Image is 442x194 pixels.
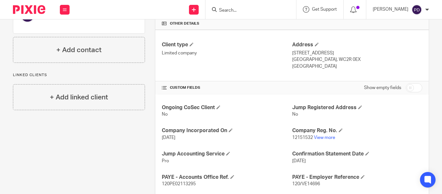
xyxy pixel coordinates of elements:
[292,135,313,140] span: 12151532
[162,182,196,186] span: 120PE02113295
[56,45,102,55] h4: + Add contact
[170,21,199,26] span: Other details
[373,6,408,13] p: [PERSON_NAME]
[364,85,401,91] label: Show empty fields
[292,182,320,186] span: 120/VE14696
[218,8,277,14] input: Search
[312,7,337,12] span: Get Support
[314,135,335,140] a: View more
[162,159,169,163] span: Pro
[292,104,422,111] h4: Jump Registered Address
[162,127,292,134] h4: Company Incorporated On
[162,104,292,111] h4: Ongoing CoSec Client
[162,85,292,90] h4: CUSTOM FIELDS
[412,5,422,15] img: svg%3E
[162,112,168,117] span: No
[292,56,422,63] p: [GEOGRAPHIC_DATA], WC2R 0EX
[292,50,422,56] p: [STREET_ADDRESS]
[292,112,298,117] span: No
[13,5,45,14] img: Pixie
[162,41,292,48] h4: Client type
[162,151,292,157] h4: Jump Accounting Service
[162,174,292,181] h4: PAYE - Accounts Office Ref.
[292,63,422,70] p: [GEOGRAPHIC_DATA]
[292,41,422,48] h4: Address
[292,159,306,163] span: [DATE]
[13,73,145,78] p: Linked clients
[162,135,175,140] span: [DATE]
[292,127,422,134] h4: Company Reg. No.
[162,50,292,56] p: Limited company
[292,174,422,181] h4: PAYE - Employer Reference
[50,92,108,102] h4: + Add linked client
[292,151,422,157] h4: Confirmation Statement Date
